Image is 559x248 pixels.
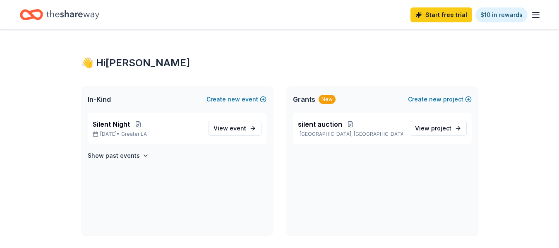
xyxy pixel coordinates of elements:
a: View event [208,121,262,136]
p: [GEOGRAPHIC_DATA], [GEOGRAPHIC_DATA] [298,131,403,137]
a: Start free trial [410,7,472,22]
button: Createnewevent [206,94,266,104]
a: $10 in rewards [475,7,528,22]
a: View project [410,121,467,136]
button: Createnewproject [408,94,472,104]
div: 👋 Hi [PERSON_NAME] [81,56,478,70]
span: project [431,125,451,132]
a: Home [20,5,99,24]
span: new [228,94,240,104]
span: Greater LA [121,131,147,137]
span: Silent Night [93,119,130,129]
span: View [214,123,246,133]
div: New [319,95,336,104]
span: In-Kind [88,94,111,104]
span: Grants [293,94,315,104]
span: silent auction [298,119,342,129]
span: new [429,94,441,104]
span: event [230,125,246,132]
h4: Show past events [88,151,140,161]
p: [DATE] • [93,131,202,137]
button: Show past events [88,151,149,161]
span: View [415,123,451,133]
